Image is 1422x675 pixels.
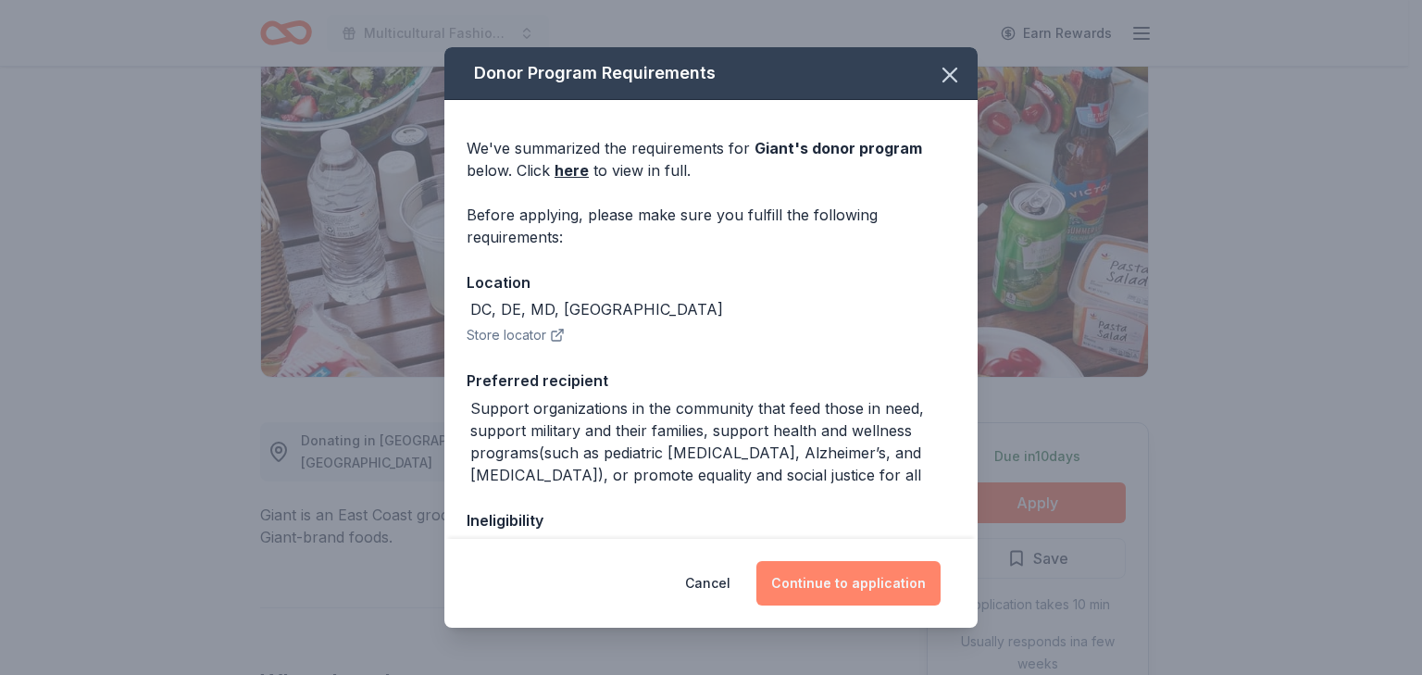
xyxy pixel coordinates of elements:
span: Giant 's donor program [755,139,922,157]
a: here [555,159,589,181]
button: Store locator [467,324,565,346]
div: We've summarized the requirements for below. Click to view in full. [467,137,955,181]
button: Cancel [685,561,730,606]
div: Donor Program Requirements [444,47,978,100]
button: Continue to application [756,561,941,606]
div: Those requesting personal assistance for individuals/families including pageants, trips or financ... [470,536,955,625]
div: Ineligibility [467,508,955,532]
div: Preferred recipient [467,369,955,393]
div: DC, DE, MD, [GEOGRAPHIC_DATA] [470,298,723,320]
div: Support organizations in the community that feed those in need, support military and their famili... [470,397,955,486]
div: Location [467,270,955,294]
div: Before applying, please make sure you fulfill the following requirements: [467,204,955,248]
